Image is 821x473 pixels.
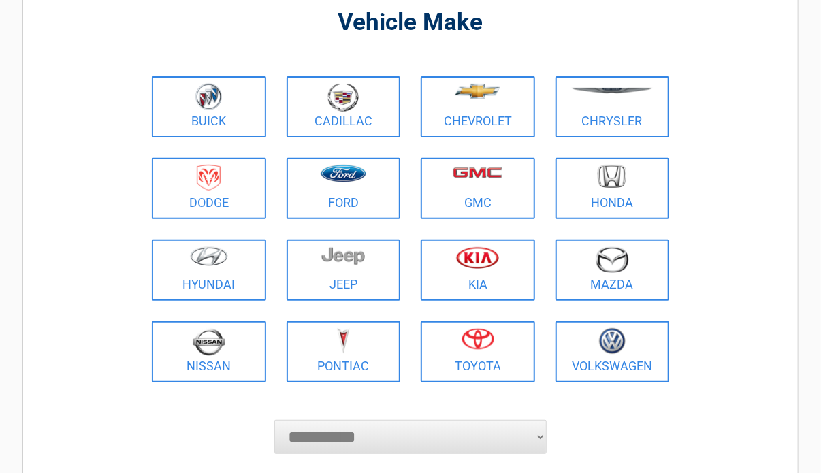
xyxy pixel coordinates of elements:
a: Honda [556,158,670,219]
a: Dodge [152,158,266,219]
a: Chevrolet [421,76,535,137]
a: Kia [421,240,535,301]
a: GMC [421,158,535,219]
img: ford [321,165,366,182]
img: cadillac [327,83,359,112]
img: honda [598,165,626,189]
h2: Vehicle Make [148,7,673,39]
img: toyota [462,328,494,350]
a: Jeep [287,240,401,301]
img: jeep [321,246,365,265]
a: Mazda [556,240,670,301]
a: Nissan [152,321,266,382]
a: Buick [152,76,266,137]
a: Hyundai [152,240,266,301]
img: volkswagen [599,328,626,355]
img: nissan [193,328,225,356]
img: dodge [197,165,221,191]
img: buick [195,83,222,110]
a: Cadillac [287,76,401,137]
img: pontiac [336,328,350,354]
a: Pontiac [287,321,401,382]
img: mazda [595,246,629,273]
a: Chrysler [556,76,670,137]
img: hyundai [190,246,228,266]
a: Volkswagen [556,321,670,382]
img: chevrolet [455,84,500,99]
img: chrysler [570,88,654,94]
img: gmc [453,167,502,178]
a: Toyota [421,321,535,382]
a: Ford [287,158,401,219]
img: kia [456,246,499,269]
